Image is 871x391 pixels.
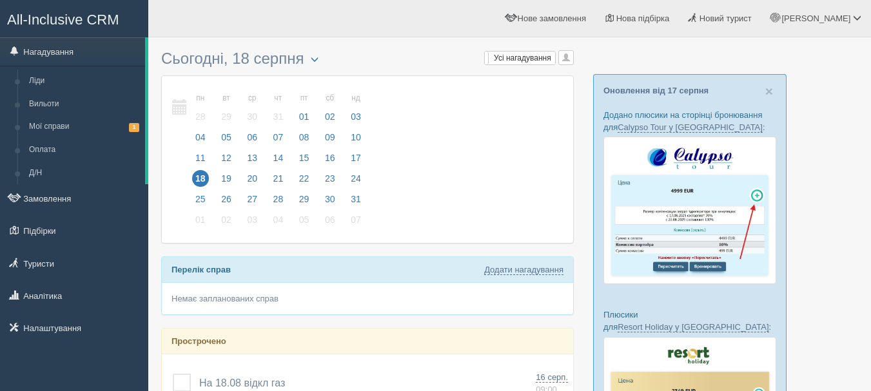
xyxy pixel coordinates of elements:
span: × [765,84,773,99]
a: 24 [344,171,365,192]
a: вт 29 [214,86,239,130]
span: 06 [322,211,338,228]
button: Close [765,84,773,98]
img: calypso-tour-proposal-crm-for-travel-agency.jpg [603,137,776,284]
a: Д/Н [23,162,145,185]
span: 31 [347,191,364,207]
a: 25 [188,192,213,213]
a: 02 [214,213,239,233]
span: 03 [244,211,260,228]
a: чт 31 [266,86,291,130]
span: 01 [192,211,209,228]
span: All-Inclusive CRM [7,12,119,28]
span: 24 [347,170,364,187]
small: чт [270,93,287,104]
span: 20 [244,170,260,187]
a: 14 [266,151,291,171]
span: 08 [296,129,313,146]
a: 03 [240,213,264,233]
a: 19 [214,171,239,192]
a: Calypso Tour у [GEOGRAPHIC_DATA] [618,122,763,133]
a: сб 02 [318,86,342,130]
span: 26 [218,191,235,207]
span: Нове замовлення [518,14,586,23]
span: 23 [322,170,338,187]
span: 16 серп. [536,372,568,383]
p: Додано плюсики на сторінці бронювання для : [603,109,776,133]
a: 18 [188,171,213,192]
span: 11 [192,149,209,166]
div: Немає запланованих справ [162,283,573,314]
a: 17 [344,151,365,171]
a: 04 [188,130,213,151]
a: Вильоти [23,93,145,116]
a: 01 [188,213,213,233]
span: 03 [347,108,364,125]
a: Оновлення від 17 серпня [603,86,709,95]
span: 19 [218,170,235,187]
span: 01 [296,108,313,125]
span: 25 [192,191,209,207]
a: 23 [318,171,342,192]
a: 07 [266,130,291,151]
a: 12 [214,151,239,171]
span: 14 [270,149,287,166]
a: нд 03 [344,86,365,130]
span: 16 [322,149,338,166]
a: 21 [266,171,291,192]
p: Плюсики для : [603,309,776,333]
small: пт [296,93,313,104]
span: 05 [296,211,313,228]
h3: Сьогодні, 18 серпня [161,50,574,69]
a: 10 [344,130,365,151]
span: 09 [322,129,338,146]
small: сб [322,93,338,104]
small: пн [192,93,209,104]
a: 11 [188,151,213,171]
span: Усі нагадування [494,53,551,62]
a: 07 [344,213,365,233]
a: 15 [292,151,317,171]
span: [PERSON_NAME] [781,14,850,23]
a: 05 [214,130,239,151]
span: 05 [218,129,235,146]
a: All-Inclusive CRM [1,1,148,36]
a: Ліди [23,70,145,93]
span: 17 [347,149,364,166]
span: 15 [296,149,313,166]
a: 20 [240,171,264,192]
a: 06 [318,213,342,233]
span: Новий турист [700,14,752,23]
a: ср 30 [240,86,264,130]
a: пт 01 [292,86,317,130]
a: 26 [214,192,239,213]
b: Прострочено [171,336,226,346]
span: 31 [270,108,287,125]
small: вт [218,93,235,104]
span: 13 [244,149,260,166]
a: Мої справи1 [23,115,145,138]
span: 22 [296,170,313,187]
a: 04 [266,213,291,233]
span: 12 [218,149,235,166]
a: Додати нагадування [484,265,563,275]
span: 29 [296,191,313,207]
span: 04 [270,211,287,228]
a: 05 [292,213,317,233]
a: Resort Holiday у [GEOGRAPHIC_DATA] [618,322,768,332]
a: 27 [240,192,264,213]
span: 07 [347,211,364,228]
span: 28 [270,191,287,207]
span: 18 [192,170,209,187]
b: Перелік справ [171,265,231,274]
span: 27 [244,191,260,207]
small: ср [244,93,260,104]
span: 30 [322,191,338,207]
a: 22 [292,171,317,192]
span: 21 [270,170,287,187]
a: пн 28 [188,86,213,130]
span: 1 [129,123,139,131]
span: 10 [347,129,364,146]
span: 06 [244,129,260,146]
a: 08 [292,130,317,151]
